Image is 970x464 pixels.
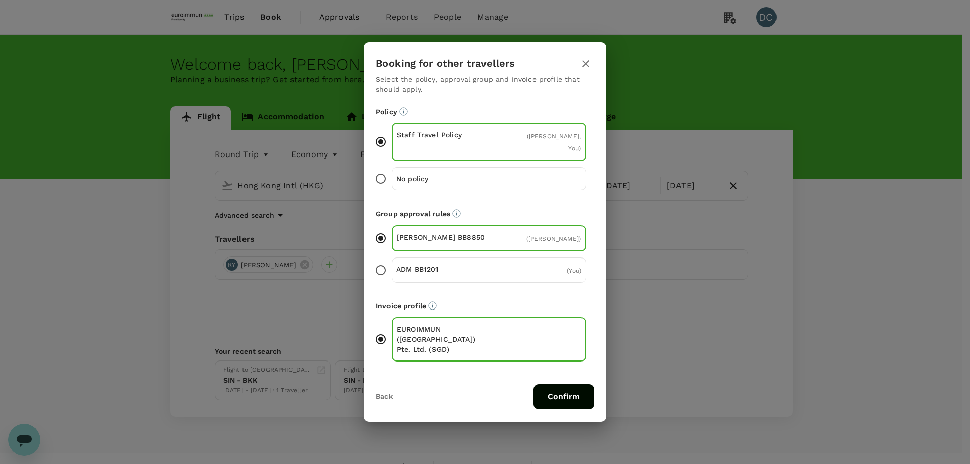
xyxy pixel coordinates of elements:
button: Confirm [533,384,594,409]
p: Policy [376,107,594,117]
p: [PERSON_NAME] BB8850 [397,232,489,242]
svg: Booking restrictions are based on the selected travel policy. [399,107,408,116]
span: ( [PERSON_NAME] ) [526,235,581,242]
p: Select the policy, approval group and invoice profile that should apply. [376,74,594,94]
p: Staff Travel Policy [397,130,489,140]
p: Invoice profile [376,301,594,311]
p: Group approval rules [376,209,594,219]
span: ( You ) [567,267,581,274]
h3: Booking for other travellers [376,58,515,69]
p: EUROIMMUN ([GEOGRAPHIC_DATA]) Pte. Ltd. (SGD) [397,324,489,354]
svg: The payment currency and company information are based on the selected invoice profile. [428,301,437,310]
p: ADM BB1201 [396,264,489,274]
svg: Default approvers or custom approval rules (if available) are based on the user group. [452,209,461,218]
button: Back [376,393,393,401]
p: No policy [396,174,489,184]
span: ( [PERSON_NAME], You ) [527,133,581,152]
